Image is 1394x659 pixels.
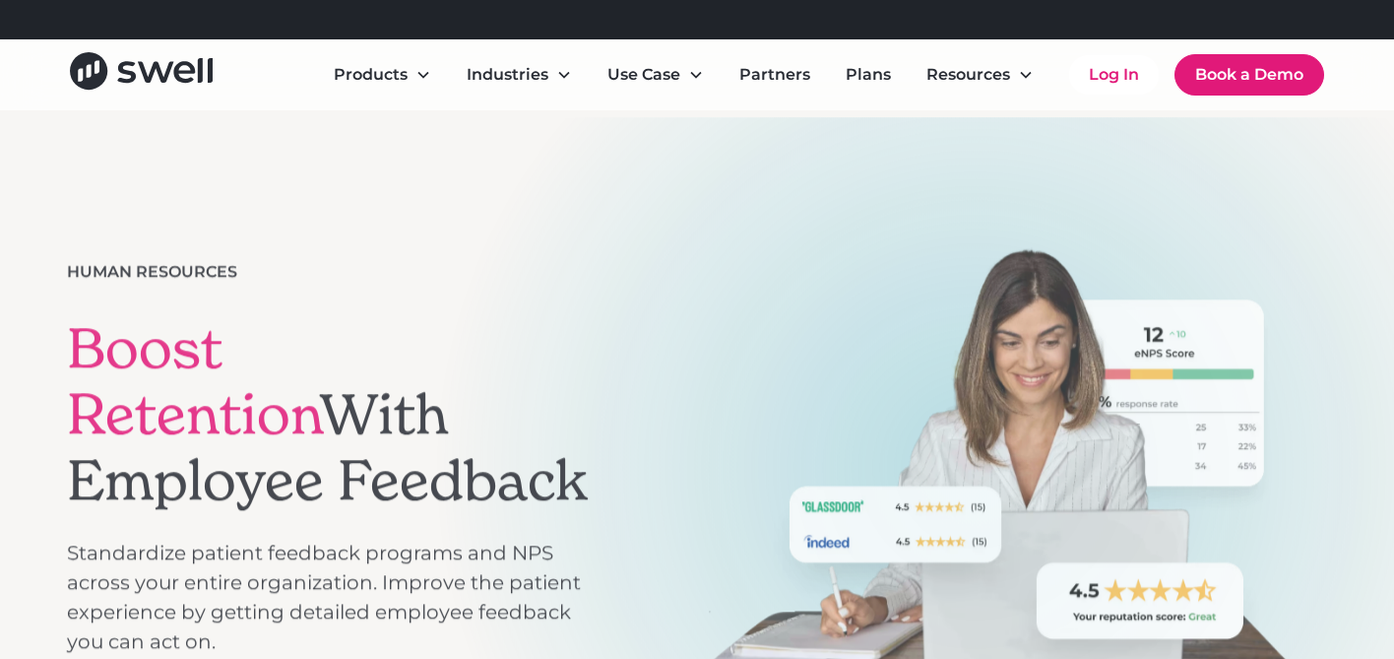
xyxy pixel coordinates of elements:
div: Industries [467,63,548,87]
a: home [70,52,213,97]
a: Plans [830,55,907,95]
div: Use Case [592,55,720,95]
div: Human Resources [67,260,237,284]
span: Boost Retention [67,313,320,449]
a: Log In [1069,55,1159,95]
a: Partners [724,55,826,95]
div: Use Case [607,63,680,87]
a: Book a Demo [1174,54,1324,96]
div: Products [334,63,408,87]
h1: With Employee Feedback [67,315,597,514]
div: Resources [926,63,1010,87]
div: Industries [451,55,588,95]
div: Products [318,55,447,95]
p: Standardize patient feedback programs and NPS across your entire organization. Improve the patien... [67,538,597,656]
div: Resources [911,55,1049,95]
